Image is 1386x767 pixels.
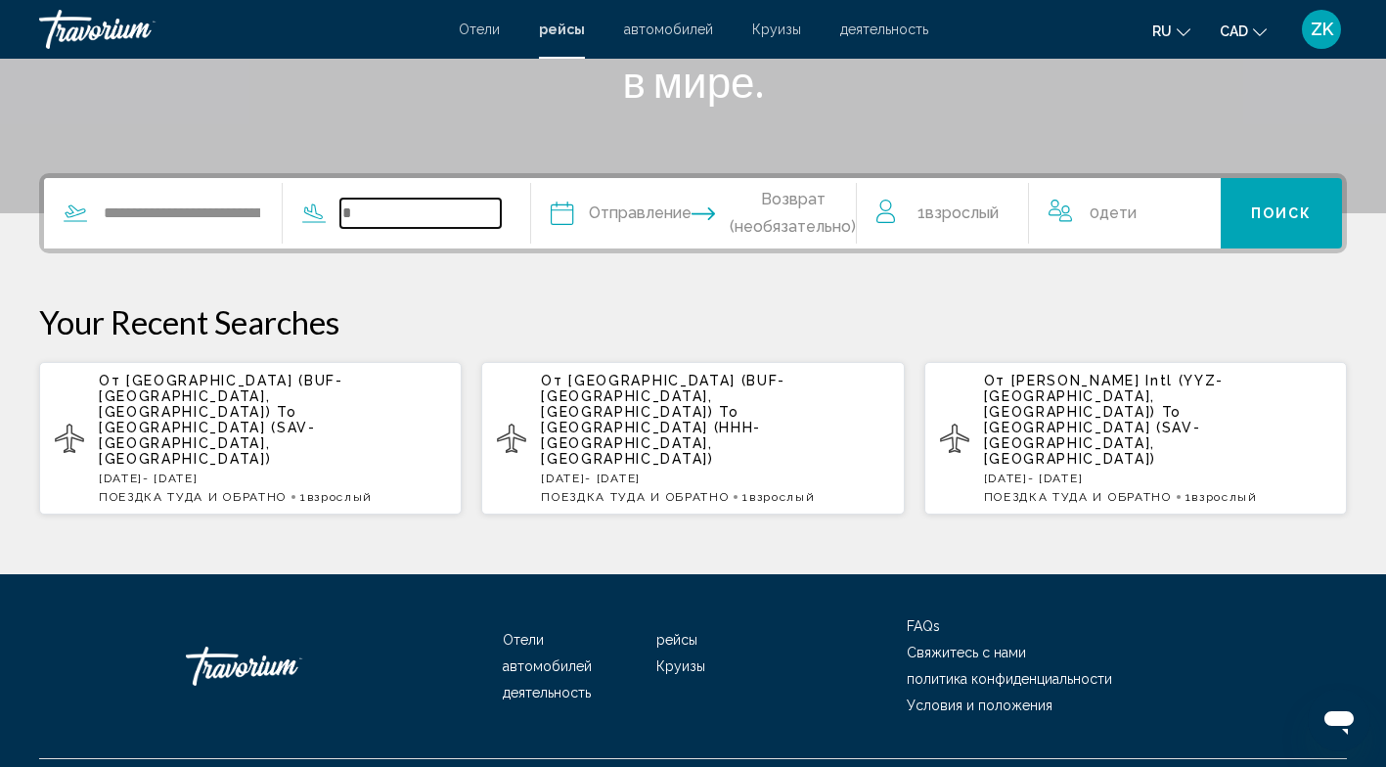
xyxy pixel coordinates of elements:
p: [DATE] - [DATE] [541,472,888,485]
button: Depart date [551,178,692,248]
span: [PERSON_NAME] Intl (YYZ-[GEOGRAPHIC_DATA], [GEOGRAPHIC_DATA]) [984,373,1224,420]
button: От [PERSON_NAME] Intl (YYZ-[GEOGRAPHIC_DATA], [GEOGRAPHIC_DATA]) To [GEOGRAPHIC_DATA] (SAV-[GEOGR... [924,361,1347,516]
span: Дети [1099,203,1137,222]
a: Круизы [752,22,801,37]
p: [DATE] - [DATE] [99,472,446,485]
a: автомобилей [503,658,592,674]
a: Travorium [39,10,439,49]
button: User Menu [1296,9,1347,50]
span: ПОЕЗДКА ТУДА И ОБРАТНО [99,490,287,504]
span: ПОЕЗДКА ТУДА И ОБРАТНО [541,490,729,504]
a: Отели [459,22,500,37]
a: Условия и положения [907,698,1052,713]
span: От [99,373,120,388]
button: Change currency [1220,17,1267,45]
span: Поиск [1251,206,1313,222]
a: FAQs [907,618,940,634]
span: Взрослый [749,490,815,504]
span: 1 [917,200,999,227]
iframe: Button to launch messaging window [1308,689,1370,751]
a: деятельность [503,685,591,700]
span: To [1162,404,1182,420]
span: ZK [1311,20,1333,39]
span: [GEOGRAPHIC_DATA] (BUF-[GEOGRAPHIC_DATA], [GEOGRAPHIC_DATA]) [99,373,343,420]
a: Круизы [656,658,705,674]
a: автомобилей [624,22,713,37]
span: Взрослый [307,490,373,504]
span: ru [1152,23,1172,39]
a: Свяжитесь с нами [907,645,1026,660]
button: Change language [1152,17,1190,45]
span: ПОЕЗДКА ТУДА И ОБРАТНО [984,490,1172,504]
span: От [541,373,562,388]
span: 1 [742,490,815,504]
span: [GEOGRAPHIC_DATA] (HHH-[GEOGRAPHIC_DATA], [GEOGRAPHIC_DATA]) [541,420,761,467]
a: рейсы [539,22,585,37]
a: деятельность [840,22,928,37]
span: To [719,404,738,420]
p: Your Recent Searches [39,302,1347,341]
button: Return date [692,178,856,248]
a: рейсы [656,632,697,648]
span: 1 [300,490,373,504]
span: 1 [1185,490,1258,504]
p: [DATE] - [DATE] [984,472,1331,485]
span: Взрослый [925,203,999,222]
button: От [GEOGRAPHIC_DATA] (BUF-[GEOGRAPHIC_DATA], [GEOGRAPHIC_DATA]) To [GEOGRAPHIC_DATA] (HHH-[GEOGRA... [481,361,904,516]
button: Поиск [1221,178,1342,248]
span: CAD [1220,23,1248,39]
span: [GEOGRAPHIC_DATA] (BUF-[GEOGRAPHIC_DATA], [GEOGRAPHIC_DATA]) [541,373,785,420]
a: Отели [503,632,544,648]
span: [GEOGRAPHIC_DATA] (SAV-[GEOGRAPHIC_DATA], [GEOGRAPHIC_DATA]) [99,420,316,467]
span: To [277,404,296,420]
span: 0 [1090,200,1137,227]
button: Travelers: 1 adult, 0 children [857,178,1221,248]
span: Взрослый [1191,490,1257,504]
span: От [984,373,1006,388]
a: политика конфиденциальности [907,671,1112,687]
button: От [GEOGRAPHIC_DATA] (BUF-[GEOGRAPHIC_DATA], [GEOGRAPHIC_DATA]) To [GEOGRAPHIC_DATA] (SAV-[GEOGRA... [39,361,462,516]
div: Search widget [44,178,1342,248]
span: Возврат (необязательно) [730,186,856,241]
a: Travorium [186,637,381,696]
span: [GEOGRAPHIC_DATA] (SAV-[GEOGRAPHIC_DATA], [GEOGRAPHIC_DATA]) [984,420,1201,467]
